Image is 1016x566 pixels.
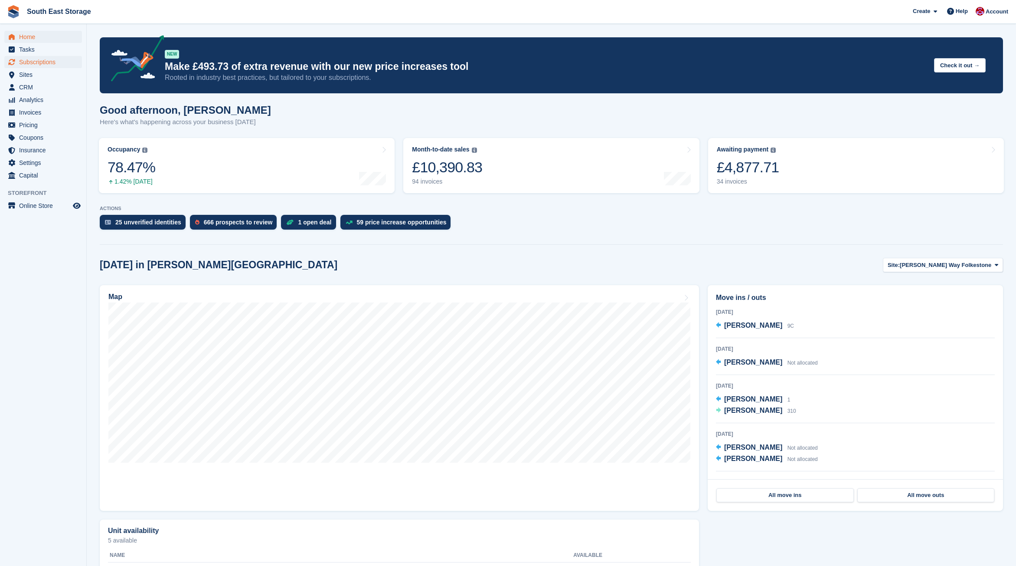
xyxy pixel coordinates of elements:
[934,58,986,72] button: Check it out →
[716,320,794,332] a: [PERSON_NAME] 9C
[190,215,281,234] a: 666 prospects to review
[100,104,271,116] h1: Good afternoon, [PERSON_NAME]
[340,215,455,234] a: 59 price increase opportunities
[23,4,95,19] a: South East Storage
[19,43,71,56] span: Tasks
[108,178,155,185] div: 1.42% [DATE]
[142,148,147,153] img: icon-info-grey-7440780725fd019a000dd9b08b2336e03edf1995a4989e88bcd33f0948082b44.svg
[857,488,995,502] a: All move outs
[4,157,82,169] a: menu
[100,259,337,271] h2: [DATE] in [PERSON_NAME][GEOGRAPHIC_DATA]
[100,215,190,234] a: 25 unverified identities
[717,146,769,153] div: Awaiting payment
[115,219,181,226] div: 25 unverified identities
[900,261,991,270] span: [PERSON_NAME] Way Folkestone
[716,293,995,303] h2: Move ins / outs
[716,478,995,486] div: [DATE]
[472,148,477,153] img: icon-info-grey-7440780725fd019a000dd9b08b2336e03edf1995a4989e88bcd33f0948082b44.svg
[716,488,854,502] a: All move ins
[716,345,995,353] div: [DATE]
[412,178,482,185] div: 94 invoices
[19,106,71,118] span: Invoices
[716,308,995,316] div: [DATE]
[787,456,818,462] span: Not allocated
[4,144,82,156] a: menu
[716,442,818,454] a: [PERSON_NAME] Not allocated
[787,360,818,366] span: Not allocated
[716,405,796,417] a: [PERSON_NAME] 310
[19,169,71,181] span: Capital
[913,7,930,16] span: Create
[19,81,71,93] span: CRM
[99,138,395,193] a: Occupancy 78.47% 1.42% [DATE]
[165,73,927,82] p: Rooted in industry best practices, but tailored to your subscriptions.
[19,69,71,81] span: Sites
[19,56,71,68] span: Subscriptions
[346,220,353,224] img: price_increase_opportunities-93ffe204e8149a01c8c9dc8f82e8f89637d9d84a8eef4429ea346261dce0b2c0.svg
[4,56,82,68] a: menu
[165,50,179,59] div: NEW
[100,285,699,511] a: Map
[19,119,71,131] span: Pricing
[717,178,779,185] div: 34 invoices
[724,359,782,366] span: [PERSON_NAME]
[956,7,968,16] span: Help
[108,146,140,153] div: Occupancy
[4,169,82,181] a: menu
[72,201,82,211] a: Preview store
[724,455,782,462] span: [PERSON_NAME]
[888,261,900,270] span: Site:
[4,31,82,43] a: menu
[4,43,82,56] a: menu
[19,94,71,106] span: Analytics
[787,445,818,451] span: Not allocated
[4,94,82,106] a: menu
[105,220,111,225] img: verify_identity-adf6edd0f0f0b5bbfe63781bf79b02c33cf7c696d77639b501bdc392416b5a36.svg
[100,206,1003,211] p: ACTIONS
[724,444,782,451] span: [PERSON_NAME]
[787,397,791,403] span: 1
[716,430,995,438] div: [DATE]
[298,219,331,226] div: 1 open deal
[4,81,82,93] a: menu
[771,148,776,153] img: icon-info-grey-7440780725fd019a000dd9b08b2336e03edf1995a4989e88bcd33f0948082b44.svg
[286,219,294,225] img: deal-1b604bf984904fb50ccaf53a9ad4b4a5d6e5aea283cecdc64d6e3604feb123c2.svg
[108,158,155,176] div: 78.47%
[104,35,164,85] img: price-adjustments-announcement-icon-8257ccfd72463d97f412b2fc003d46551f7dbcb40ab6d574587a9cd5c0d94...
[573,549,646,563] th: Available
[108,527,159,535] h2: Unit availability
[708,138,1004,193] a: Awaiting payment £4,877.71 34 invoices
[4,132,82,144] a: menu
[19,31,71,43] span: Home
[787,408,796,414] span: 310
[4,200,82,212] a: menu
[4,106,82,118] a: menu
[19,144,71,156] span: Insurance
[724,395,782,403] span: [PERSON_NAME]
[19,132,71,144] span: Coupons
[7,5,20,18] img: stora-icon-8386f47178a22dfd0bd8f6a31ec36ba5ce8667c1dd55bd0f319d3a0aa187defe.svg
[412,146,469,153] div: Month-to-date sales
[4,69,82,81] a: menu
[724,322,782,329] span: [PERSON_NAME]
[787,323,794,329] span: 9C
[204,219,273,226] div: 666 prospects to review
[165,60,927,73] p: Make £493.73 of extra revenue with our new price increases tool
[4,119,82,131] a: menu
[412,158,482,176] div: £10,390.83
[108,293,122,301] h2: Map
[716,394,790,405] a: [PERSON_NAME] 1
[19,157,71,169] span: Settings
[716,382,995,390] div: [DATE]
[403,138,699,193] a: Month-to-date sales £10,390.83 94 invoices
[195,220,199,225] img: prospect-51fa495bee0391a8d652442698ab0144808aea92771e9ea1ae160a38d050c398.svg
[724,407,782,414] span: [PERSON_NAME]
[8,189,86,197] span: Storefront
[716,454,818,465] a: [PERSON_NAME] Not allocated
[357,219,447,226] div: 59 price increase opportunities
[281,215,340,234] a: 1 open deal
[986,7,1008,16] span: Account
[717,158,779,176] div: £4,877.71
[108,537,691,543] p: 5 available
[716,357,818,369] a: [PERSON_NAME] Not allocated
